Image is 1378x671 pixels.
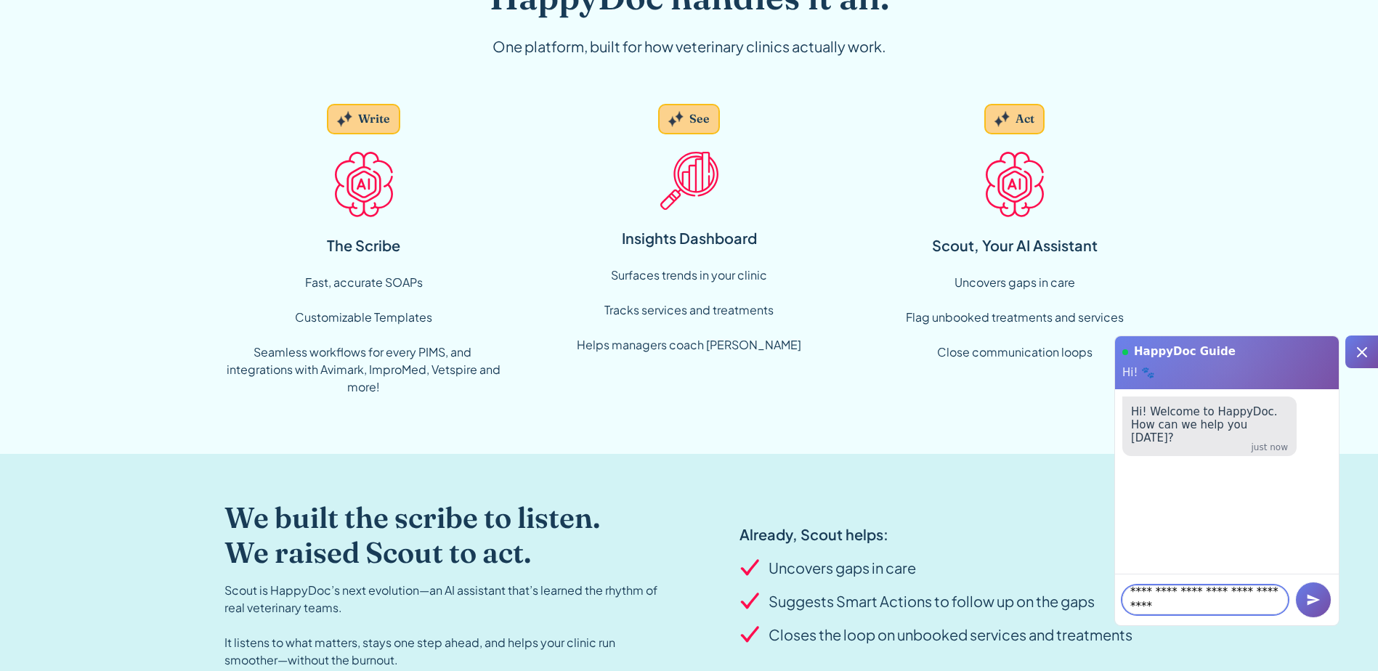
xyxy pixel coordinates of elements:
[986,152,1044,217] img: AI Icon
[739,559,763,577] img: Checkmark
[358,111,390,127] div: Write
[327,235,400,256] div: The Scribe
[769,590,1095,612] div: Suggests Smart Actions to follow up on the gaps
[337,111,352,127] img: Grey sparkles.
[739,626,763,644] img: Checkmark
[622,227,757,249] div: Insights Dashboard
[689,111,710,127] div: See
[906,274,1124,361] div: Uncovers gaps in care Flag unbooked treatments and services Close communication loops
[410,36,968,57] div: One platform, built for how veterinary clinics actually work.
[739,593,763,611] img: Checkmark
[335,152,393,217] img: AI Icon
[739,524,1132,545] div: Already, Scout helps:
[668,111,684,127] img: Grey sparkles.
[577,267,801,354] div: Surfaces trends in your clinic ‍ Tracks services and treatments ‍ Helps managers coach [PERSON_NAME]
[224,500,660,570] h2: We built the scribe to listen. We raised Scout to act.
[1016,111,1034,127] div: Act
[769,557,916,579] div: Uncovers gaps in care
[769,624,1132,646] div: Closes the loop on unbooked services and treatments
[224,274,503,396] div: Fast, accurate SOAPs Customizable Templates ‍ Seamless workflows for every PIMS, and integrations...
[932,235,1098,256] div: Scout, Your AI Assistant
[660,152,718,210] img: Insight Icon
[994,111,1010,127] img: Grey sparkles.
[224,582,660,669] div: Scout is HappyDoc’s next evolution—an AI assistant that’s learned the rhythm of real veterinary t...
